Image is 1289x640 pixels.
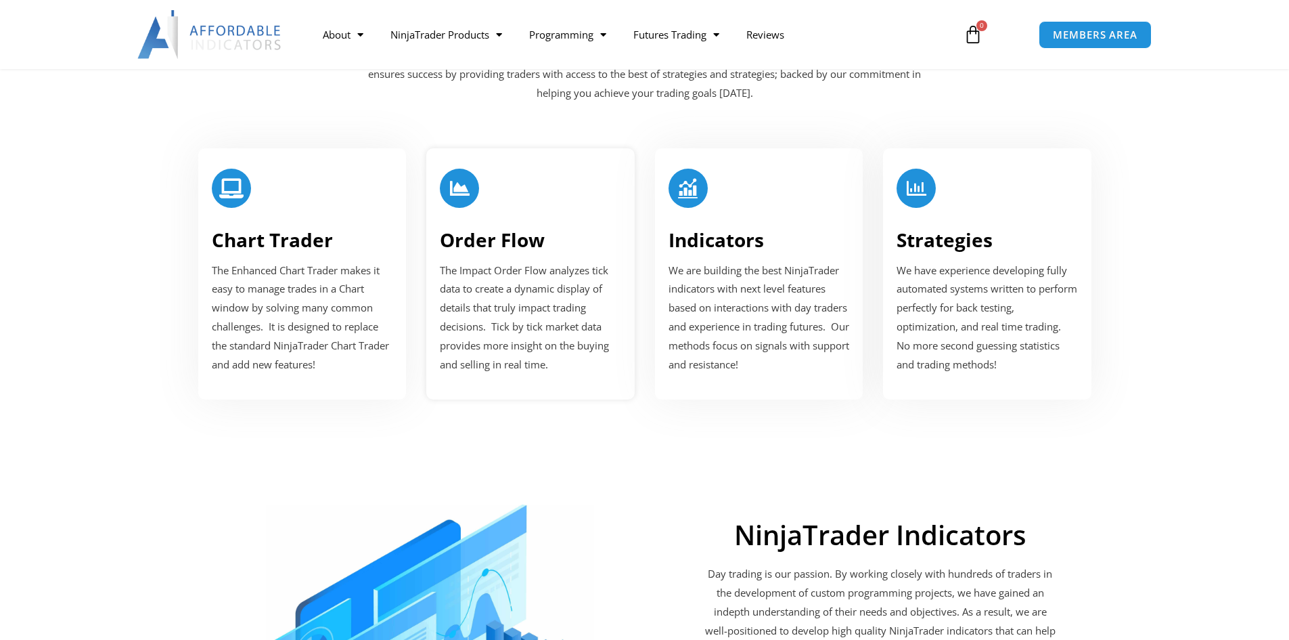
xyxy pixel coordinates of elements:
span: MEMBERS AREA [1053,30,1137,40]
img: LogoAI | Affordable Indicators – NinjaTrader [137,10,283,59]
h2: NinjaTrader Indicators [703,519,1057,551]
a: Strategies [897,227,993,253]
span: We are building the best NinjaTrader indicators with next level features based on interactions wi... [669,263,849,371]
a: 0 [943,15,1003,54]
a: MEMBERS AREA [1039,21,1152,49]
a: Programming [516,19,620,50]
nav: Menu [309,19,948,50]
a: NinjaTrader Products [377,19,516,50]
p: The Enhanced Chart Trader makes it easy to manage trades in a Chart window by solving many common... [212,261,393,375]
a: Order Flow [440,227,545,253]
a: Chart Trader [212,227,333,253]
span: 0 [976,20,987,31]
span: The Impact Order Flow analyzes tick data to create a dynamic display of details that truly impact... [440,263,609,371]
p: We have experience developing fully automated systems written to perform perfectly for back testi... [897,261,1078,375]
a: Futures Trading [620,19,733,50]
a: Indicators [669,227,764,253]
a: Reviews [733,19,798,50]
a: About [309,19,377,50]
